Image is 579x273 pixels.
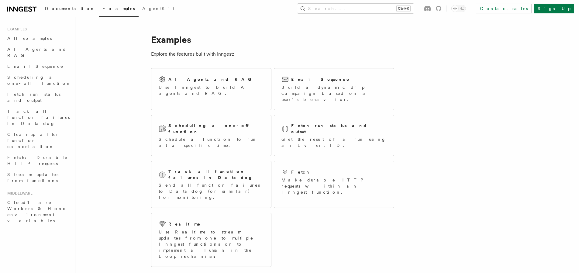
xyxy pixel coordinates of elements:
a: Cleanup after function cancellation [5,129,71,152]
a: Fetch run status and outputGet the result of a run using an Event ID. [274,115,394,156]
h2: Track all function failures in Datadog [168,168,264,181]
a: AgentKit [139,2,178,16]
span: AI Agents and RAG [7,47,67,58]
a: Examples [99,2,139,17]
a: Fetch run status and output [5,89,71,106]
span: Stream updates from functions [7,172,58,183]
a: Email SequenceBuild a dynamic drip campaign based on a user's behavior. [274,68,394,110]
button: Search...Ctrl+K [297,4,414,13]
span: Documentation [45,6,95,11]
kbd: Ctrl+K [397,5,410,12]
span: Examples [102,6,135,11]
span: Fetch: Durable HTTP requests [7,155,68,166]
a: RealtimeUse Realtime to stream updates from one to multiple Inngest functions or to implement a H... [151,213,271,267]
span: Fetch run status and output [7,92,60,103]
h2: Email Sequence [291,76,350,82]
p: Use Inngest to build AI agents and RAG. [159,84,264,96]
a: Sign Up [534,4,574,13]
a: Email Sequence [5,61,71,72]
h2: Realtime [168,221,201,227]
p: Use Realtime to stream updates from one to multiple Inngest functions or to implement a Human in ... [159,229,264,259]
p: Explore the features built with Inngest: [151,50,394,58]
a: Track all function failures in DatadogSend all function failures to Datadog (or similar) for moni... [151,161,271,208]
p: Build a dynamic drip campaign based on a user's behavior. [281,84,387,102]
p: Get the result of a run using an Event ID. [281,136,387,148]
h2: Fetch run status and output [291,123,387,135]
a: FetchMake durable HTTP requests within an Inngest function. [274,161,394,208]
button: Toggle dark mode [451,5,466,12]
span: Scheduling a one-off function [7,75,71,86]
a: Fetch: Durable HTTP requests [5,152,71,169]
a: Stream updates from functions [5,169,71,186]
h2: AI Agents and RAG [168,76,255,82]
span: Examples [5,27,27,32]
a: AI Agents and RAG [5,44,71,61]
a: AI Agents and RAGUse Inngest to build AI agents and RAG. [151,68,271,110]
a: Documentation [41,2,99,16]
a: Cloudflare Workers & Hono environment variables [5,197,71,226]
span: Track all function failures in Datadog [7,109,70,126]
a: Scheduling a one-off functionSchedule a function to run at a specific time. [151,115,271,156]
a: All examples [5,33,71,44]
span: Cloudflare Workers & Hono environment variables [7,200,67,223]
span: AgentKit [142,6,174,11]
a: Scheduling a one-off function [5,72,71,89]
span: All examples [7,36,52,41]
p: Make durable HTTP requests within an Inngest function. [281,177,387,195]
h2: Fetch [291,169,310,175]
a: Track all function failures in Datadog [5,106,71,129]
p: Schedule a function to run at a specific time. [159,136,264,148]
a: Contact sales [476,4,532,13]
p: Send all function failures to Datadog (or similar) for monitoring. [159,182,264,200]
span: Cleanup after function cancellation [7,132,59,149]
h1: Examples [151,34,394,45]
span: Email Sequence [7,64,64,69]
h2: Scheduling a one-off function [168,123,264,135]
span: Middleware [5,191,33,196]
